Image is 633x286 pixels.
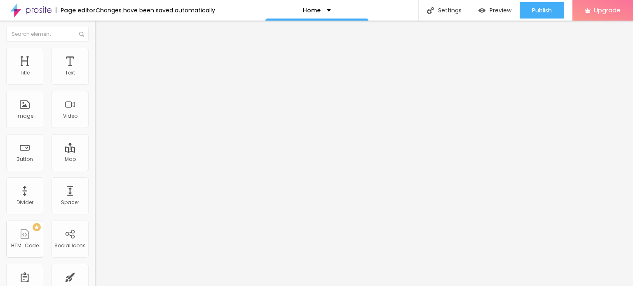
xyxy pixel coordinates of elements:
p: Home [303,7,321,13]
div: Spacer [61,200,79,205]
div: Social Icons [54,243,86,249]
span: Publish [532,7,552,14]
img: Icone [427,7,434,14]
button: Publish [520,2,564,19]
div: Title [20,70,30,76]
div: Page editor [56,7,96,13]
img: view-1.svg [478,7,485,14]
div: Map [65,156,76,162]
iframe: Editor [95,21,633,286]
input: Search element [6,27,89,42]
span: Preview [490,7,511,14]
button: Preview [470,2,520,19]
span: Upgrade [594,7,621,14]
div: HTML Code [11,243,39,249]
div: Changes have been saved automatically [96,7,215,13]
img: Icone [79,32,84,37]
div: Divider [16,200,33,205]
div: Image [16,113,33,119]
div: Video [63,113,77,119]
div: Text [65,70,75,76]
div: Button [16,156,33,162]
